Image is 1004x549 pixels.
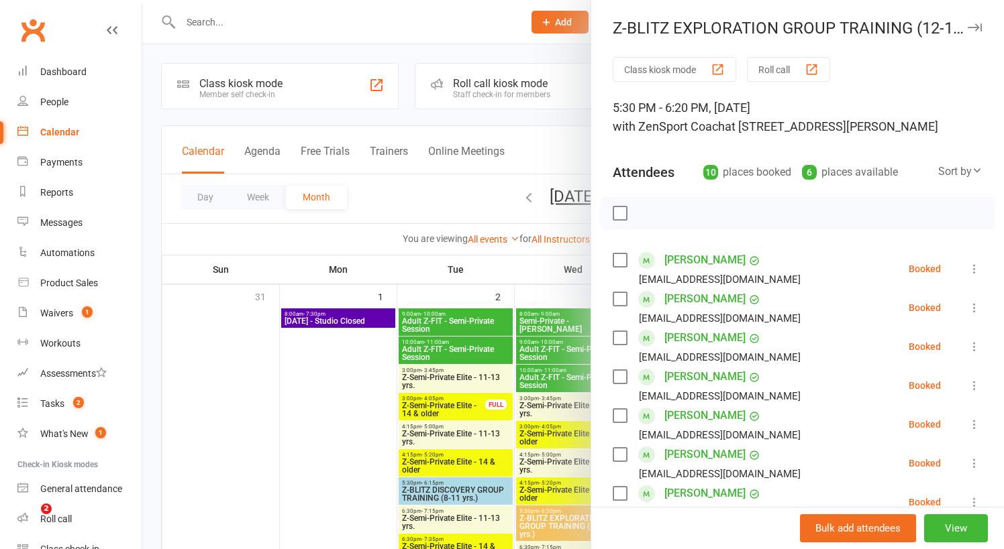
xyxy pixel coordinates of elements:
[17,238,142,268] a: Automations
[40,513,72,524] div: Roll call
[924,514,988,542] button: View
[909,381,941,390] div: Booked
[591,19,1004,38] div: Z-BLITZ EXPLORATION GROUP TRAINING (12-14 yrs.)
[909,497,941,507] div: Booked
[909,420,941,429] div: Booked
[17,298,142,328] a: Waivers 1
[639,387,801,405] div: [EMAIL_ADDRESS][DOMAIN_NAME]
[95,427,106,438] span: 1
[40,187,73,198] div: Reports
[40,308,73,318] div: Waivers
[40,217,83,228] div: Messages
[40,483,122,494] div: General attendance
[909,459,941,468] div: Booked
[639,271,801,288] div: [EMAIL_ADDRESS][DOMAIN_NAME]
[613,57,736,82] button: Class kiosk mode
[40,428,89,439] div: What's New
[909,303,941,312] div: Booked
[802,163,898,182] div: places available
[17,147,142,178] a: Payments
[613,163,674,182] div: Attendees
[17,389,142,419] a: Tasks 2
[41,503,52,514] span: 2
[40,66,87,77] div: Dashboard
[73,397,84,408] span: 2
[40,368,107,379] div: Assessments
[16,13,50,47] a: Clubworx
[613,119,725,133] span: with ZenSport Coach
[664,444,746,465] a: [PERSON_NAME]
[17,419,142,449] a: What's New1
[909,342,941,351] div: Booked
[639,465,801,483] div: [EMAIL_ADDRESS][DOMAIN_NAME]
[17,504,142,534] a: Roll call
[613,99,983,136] div: 5:30 PM - 6:20 PM, [DATE]
[664,366,746,387] a: [PERSON_NAME]
[639,504,801,522] div: [EMAIL_ADDRESS][DOMAIN_NAME]
[40,97,68,107] div: People
[17,208,142,238] a: Messages
[703,165,718,180] div: 10
[664,249,746,271] a: [PERSON_NAME]
[664,483,746,504] a: [PERSON_NAME]
[82,306,93,318] span: 1
[17,178,142,208] a: Reports
[40,247,95,258] div: Automations
[800,514,916,542] button: Bulk add attendees
[639,426,801,444] div: [EMAIL_ADDRESS][DOMAIN_NAME]
[639,349,801,366] div: [EMAIL_ADDRESS][DOMAIN_NAME]
[17,117,142,147] a: Calendar
[664,405,746,426] a: [PERSON_NAME]
[40,278,98,288] div: Product Sales
[664,327,746,349] a: [PERSON_NAME]
[40,157,83,168] div: Payments
[17,359,142,389] a: Assessments
[17,328,142,359] a: Workouts
[17,57,142,87] a: Dashboard
[747,57,830,82] button: Roll call
[17,87,142,117] a: People
[802,165,817,180] div: 6
[664,288,746,310] a: [PERSON_NAME]
[703,163,791,182] div: places booked
[17,268,142,298] a: Product Sales
[40,338,81,349] div: Workouts
[40,127,79,137] div: Calendar
[909,264,941,273] div: Booked
[938,163,983,180] div: Sort by
[40,398,64,409] div: Tasks
[639,310,801,327] div: [EMAIL_ADDRESS][DOMAIN_NAME]
[17,474,142,504] a: General attendance kiosk mode
[13,503,46,536] iframe: Intercom live chat
[725,119,938,133] span: at [STREET_ADDRESS][PERSON_NAME]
